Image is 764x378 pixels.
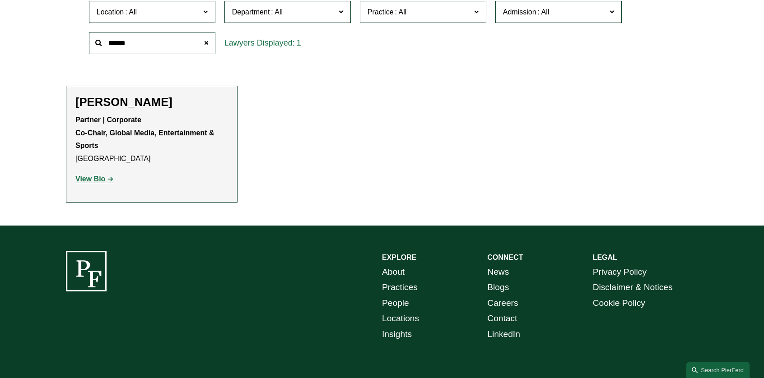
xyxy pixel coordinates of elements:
a: Locations [382,311,419,327]
a: News [487,264,509,280]
span: Department [232,8,270,16]
span: 1 [297,38,301,47]
strong: LEGAL [593,254,617,261]
a: About [382,264,405,280]
strong: CONNECT [487,254,523,261]
span: Practice [368,8,394,16]
strong: Partner | Corporate Co-Chair, Global Media, Entertainment & Sports [75,116,216,150]
span: Location [97,8,124,16]
p: [GEOGRAPHIC_DATA] [75,114,228,166]
a: View Bio [75,175,113,183]
a: Blogs [487,280,509,295]
a: Careers [487,295,518,311]
a: Contact [487,311,517,327]
a: Practices [382,280,418,295]
a: Search this site [686,362,750,378]
strong: EXPLORE [382,254,416,261]
a: LinkedIn [487,327,520,342]
h2: [PERSON_NAME] [75,95,228,109]
a: Privacy Policy [593,264,647,280]
a: People [382,295,409,311]
span: Admission [503,8,536,16]
strong: View Bio [75,175,105,183]
a: Cookie Policy [593,295,645,311]
a: Insights [382,327,412,342]
a: Disclaimer & Notices [593,280,673,295]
